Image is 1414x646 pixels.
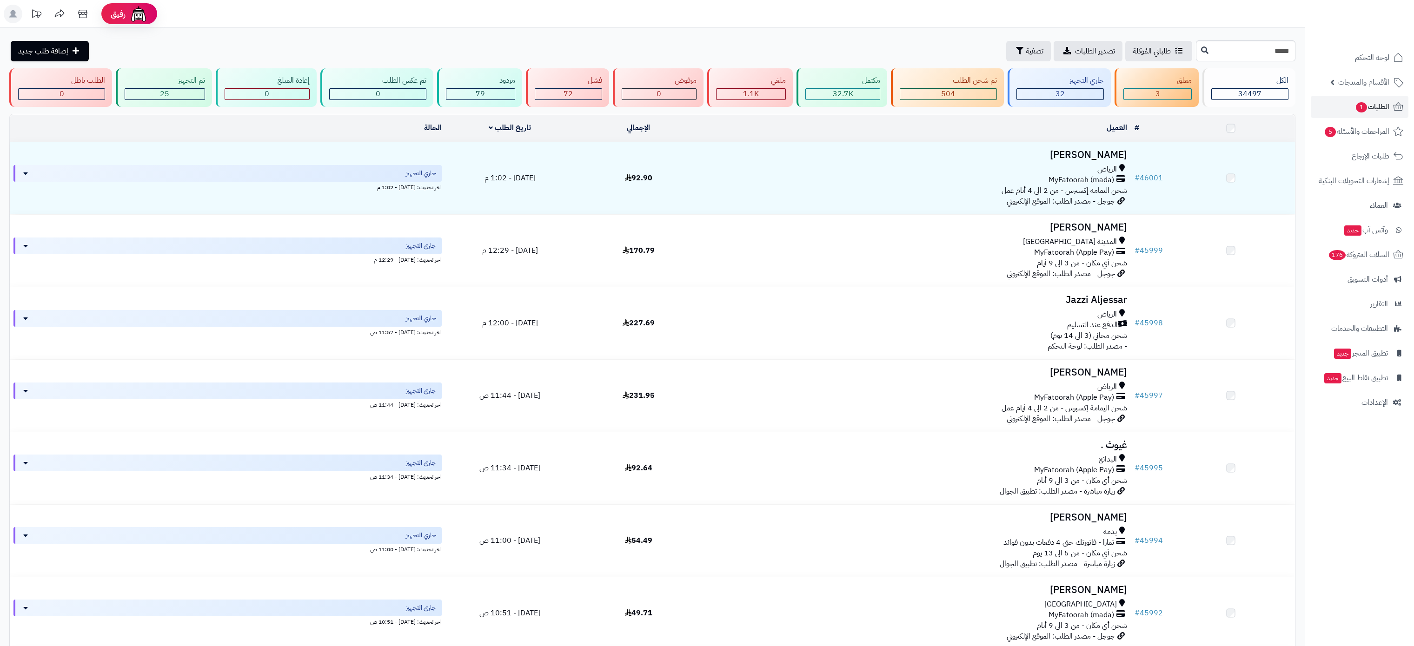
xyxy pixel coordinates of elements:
[1135,317,1140,329] span: #
[1333,347,1388,360] span: تطبيق المتجر
[435,68,524,107] a: مردود 79
[406,241,436,250] span: جاري التجهيز
[13,182,442,191] div: اخر تحديث: [DATE] - 1:02 م
[706,585,1127,595] h3: [PERSON_NAME]
[805,75,880,86] div: مكتمل
[1355,51,1389,64] span: لوحة التحكم
[406,169,436,178] span: جاري التجهيز
[535,89,602,99] div: 72
[705,68,795,107] a: ملغي 1.1K
[1075,46,1115,57] span: تصدير الطلبات
[1201,68,1297,107] a: الكل34497
[1000,486,1115,497] span: زيارة مباشرة - مصدر الطلب: تطبيق الجوال
[13,254,442,264] div: اخر تحديث: [DATE] - 12:29 م
[1311,46,1408,69] a: لوحة التحكم
[1097,309,1117,320] span: الرياض
[1135,122,1139,133] a: #
[1044,599,1117,610] span: [GEOGRAPHIC_DATA]
[795,68,889,107] a: مكتمل 32.7K
[1135,172,1140,184] span: #
[535,75,602,86] div: فشل
[446,75,515,86] div: مردود
[160,88,169,99] span: 25
[1123,75,1191,86] div: معلق
[623,245,655,256] span: 170.79
[1343,224,1388,237] span: وآتس آب
[1000,558,1115,569] span: زيارة مباشرة - مصدر الطلب: تطبيق الجوال
[900,89,996,99] div: 504
[1311,293,1408,315] a: التقارير
[1002,185,1127,196] span: شحن اليمامة إكسبرس - من 2 الى 4 أيام عمل
[125,89,204,99] div: 25
[1037,257,1127,269] span: شحن أي مكان - من 3 الى 9 أيام
[1324,125,1389,138] span: المراجعات والأسئلة
[1331,322,1388,335] span: التطبيقات والخدمات
[406,458,436,468] span: جاري التجهيز
[625,607,652,619] span: 49.71
[489,122,531,133] a: تاريخ الطلب
[833,88,853,99] span: 32.7K
[18,75,105,86] div: الطلب باطل
[1135,535,1140,546] span: #
[1133,46,1171,57] span: طلباتي المُوكلة
[479,462,540,474] span: [DATE] - 11:34 ص
[564,88,573,99] span: 72
[25,5,48,26] a: تحديثات المنصة
[1003,537,1114,548] span: تمارا - فاتورتك حتى 4 دفعات بدون فوائد
[406,314,436,323] span: جاري التجهيز
[706,512,1127,523] h3: [PERSON_NAME]
[406,603,436,613] span: جاري التجهيز
[1311,342,1408,364] a: تطبيق المتجرجديد
[60,88,64,99] span: 0
[1049,175,1114,185] span: MyFatoorah (mada)
[406,386,436,396] span: جاري التجهيز
[1007,631,1115,642] span: جوجل - مصدر الطلب: الموقع الإلكتروني
[406,531,436,540] span: جاري التجهيز
[330,89,426,99] div: 0
[1034,247,1114,258] span: MyFatoorah (Apple Pay)
[1370,199,1388,212] span: العملاء
[18,46,68,57] span: إضافة طلب جديد
[479,535,540,546] span: [DATE] - 11:00 ص
[1311,268,1408,290] a: أدوات التسويق
[1348,273,1388,286] span: أدوات التسويق
[743,88,759,99] span: 1.1K
[1135,390,1163,401] a: #45997
[625,172,652,184] span: 92.90
[1007,268,1115,279] span: جوجل - مصدر الطلب: الموقع الإلكتروني
[1135,317,1163,329] a: #45998
[1103,527,1117,537] span: يدمه
[1311,317,1408,340] a: التطبيقات والخدمات
[1037,475,1127,486] span: شحن أي مكان - من 3 الى 9 أيام
[1325,127,1336,137] span: 5
[13,399,442,409] div: اخر تحديث: [DATE] - 11:44 ص
[225,75,310,86] div: إعادة المبلغ
[1356,102,1367,112] span: 1
[1113,68,1200,107] a: معلق 3
[1351,24,1405,43] img: logo-2.png
[1135,390,1140,401] span: #
[125,75,205,86] div: تم التجهيز
[265,88,269,99] span: 0
[476,88,485,99] span: 79
[1006,41,1051,61] button: تصفية
[1311,96,1408,118] a: الطلبات1
[706,367,1127,378] h3: [PERSON_NAME]
[225,89,309,99] div: 0
[623,317,655,329] span: 227.69
[1324,373,1341,383] span: جديد
[482,317,538,329] span: [DATE] - 12:00 م
[1135,172,1163,184] a: #46001
[1135,462,1140,474] span: #
[129,5,148,23] img: ai-face.png
[482,245,538,256] span: [DATE] - 12:29 م
[13,471,442,481] div: اخر تحديث: [DATE] - 11:34 ص
[214,68,319,107] a: إعادة المبلغ 0
[7,68,114,107] a: الطلب باطل 0
[1135,462,1163,474] a: #45995
[889,68,1006,107] a: تم شحن الطلب 504
[376,88,380,99] span: 0
[1023,237,1117,247] span: المدينة [GEOGRAPHIC_DATA]
[446,89,514,99] div: 79
[1311,170,1408,192] a: إشعارات التحويلات البنكية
